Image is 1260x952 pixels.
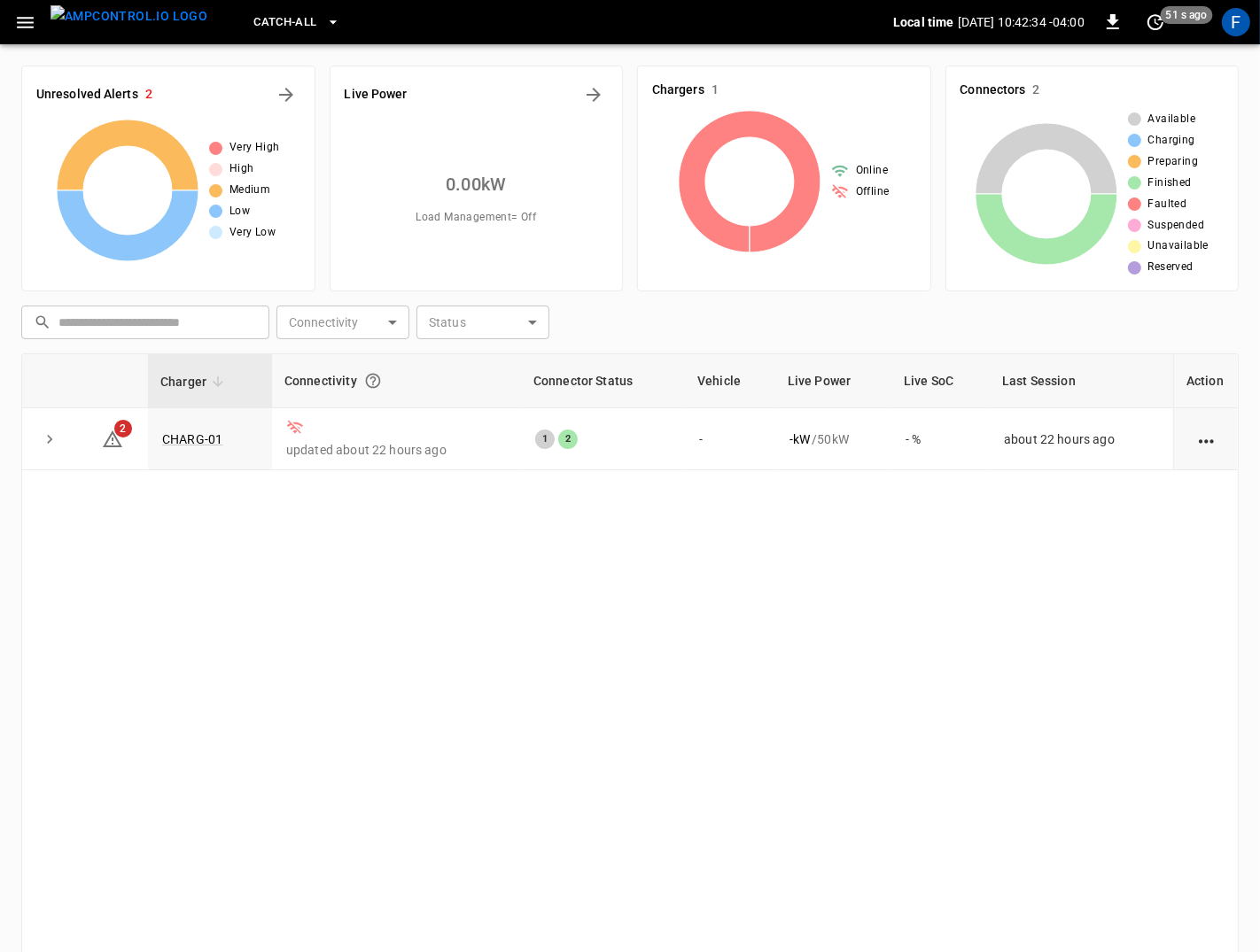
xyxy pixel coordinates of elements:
[1148,259,1194,276] span: Reserved
[891,354,990,408] th: Live SoC
[1195,430,1217,448] div: action cell options
[253,12,316,33] span: Catch-all
[272,81,300,109] button: All Alerts
[1033,81,1040,100] h6: 2
[856,162,888,180] span: Online
[789,430,810,448] p: - kW
[1173,354,1238,408] th: Action
[961,81,1026,100] h6: Connectors
[446,170,506,198] h6: 0.00 kW
[685,408,775,470] td: -
[416,209,536,227] span: Load Management = Off
[685,354,775,408] th: Vehicle
[160,371,229,392] span: Charger
[579,81,608,109] button: Energy Overview
[345,85,408,104] h6: Live Power
[1148,153,1199,171] span: Preparing
[891,408,990,470] td: - %
[229,203,250,221] span: Low
[558,430,578,449] div: 2
[229,160,254,178] span: High
[102,430,123,445] a: 2
[535,430,555,449] div: 1
[162,432,222,446] a: CHARG-01
[284,365,509,397] div: Connectivity
[990,354,1173,408] th: Last Session
[1148,217,1205,235] span: Suspended
[712,81,719,100] h6: 1
[1148,132,1195,150] span: Charging
[145,85,152,104] h6: 2
[51,5,207,27] img: ampcontrol.io logo
[652,81,704,100] h6: Chargers
[856,183,890,201] span: Offline
[789,430,877,448] div: / 50 kW
[958,13,1085,31] p: [DATE] 10:42:34 -04:00
[521,354,685,408] th: Connector Status
[1148,237,1209,255] span: Unavailable
[1148,196,1187,213] span: Faulted
[229,139,280,157] span: Very High
[36,426,63,453] button: expand row
[36,85,138,104] h6: Unresolved Alerts
[286,441,507,459] p: updated about 22 hours ago
[990,408,1173,470] td: about 22 hours ago
[229,224,276,242] span: Very Low
[1148,174,1192,192] span: Finished
[1222,8,1250,36] div: profile-icon
[114,420,132,437] span: 2
[1161,6,1213,24] span: 51 s ago
[246,5,346,40] button: Catch-all
[893,13,954,31] p: Local time
[775,354,891,408] th: Live Power
[229,182,270,199] span: Medium
[1141,8,1170,36] button: set refresh interval
[357,365,389,397] button: Connection between the charger and our software.
[1148,111,1196,128] span: Available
